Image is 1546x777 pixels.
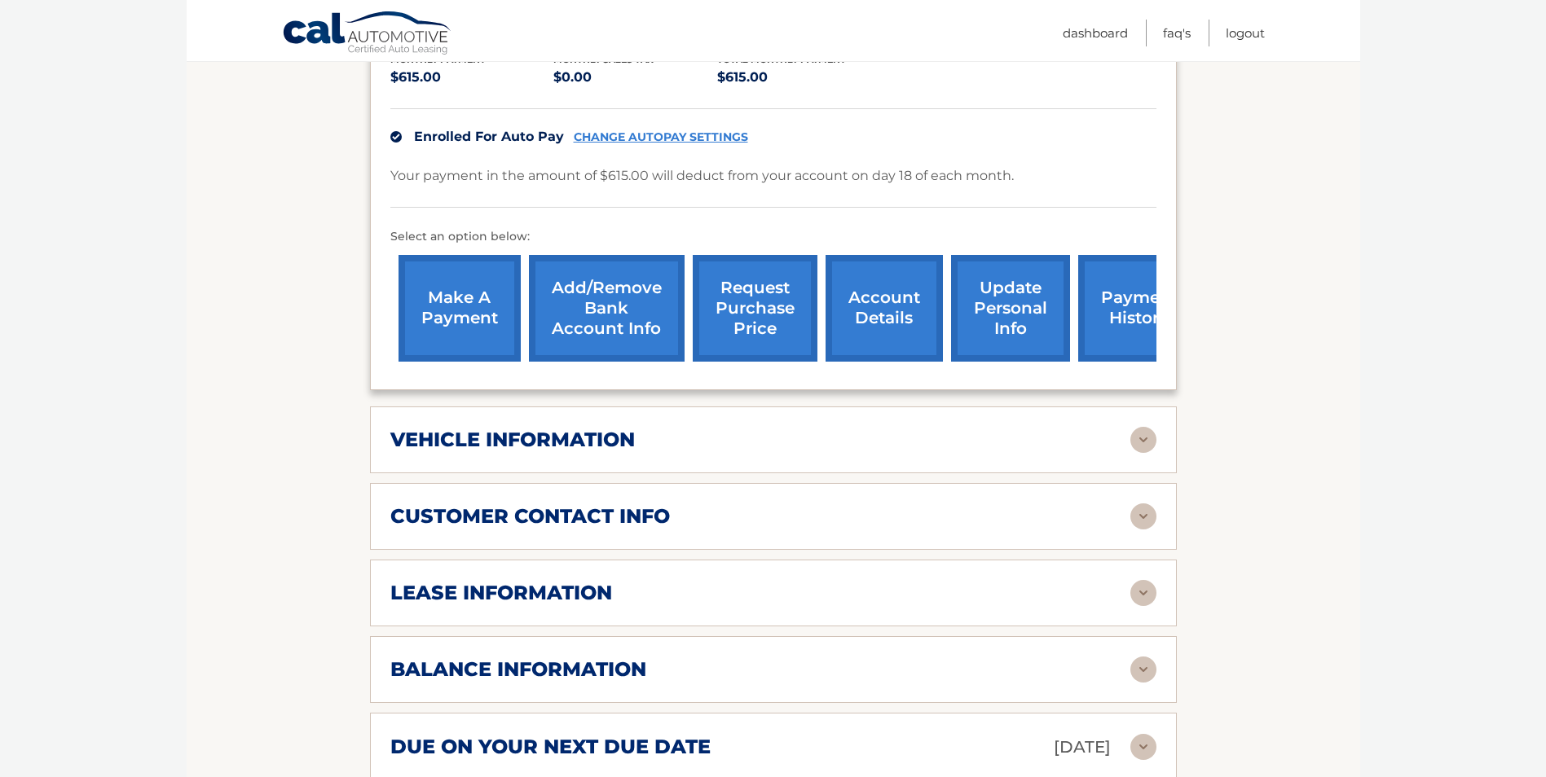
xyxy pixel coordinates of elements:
a: account details [826,255,943,362]
a: Add/Remove bank account info [529,255,685,362]
h2: vehicle information [390,428,635,452]
a: Logout [1226,20,1265,46]
img: accordion-rest.svg [1130,580,1156,606]
img: accordion-rest.svg [1130,503,1156,529]
span: Enrolled For Auto Pay [414,129,564,144]
a: FAQ's [1163,20,1191,46]
a: make a payment [399,255,521,362]
img: accordion-rest.svg [1130,734,1156,760]
a: Dashboard [1063,20,1128,46]
a: Cal Automotive [282,11,453,58]
img: check.svg [390,131,402,143]
p: $615.00 [390,66,554,89]
h2: due on your next due date [390,735,711,759]
p: $0.00 [553,66,717,89]
img: accordion-rest.svg [1130,427,1156,453]
h2: lease information [390,581,612,605]
p: [DATE] [1054,733,1111,762]
h2: balance information [390,657,646,682]
p: Select an option below: [390,227,1156,247]
a: payment history [1078,255,1200,362]
p: $615.00 [717,66,881,89]
a: CHANGE AUTOPAY SETTINGS [574,130,748,144]
img: accordion-rest.svg [1130,656,1156,683]
a: update personal info [951,255,1070,362]
p: Your payment in the amount of $615.00 will deduct from your account on day 18 of each month. [390,165,1014,187]
h2: customer contact info [390,504,670,529]
a: request purchase price [693,255,817,362]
